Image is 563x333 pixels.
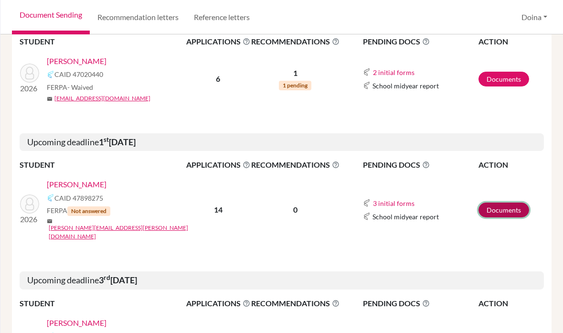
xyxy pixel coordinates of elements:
span: RECOMMENDATIONS [251,298,340,309]
span: 1 pending [279,81,311,90]
p: 0 [251,204,340,215]
span: PENDING DOCS [363,159,478,171]
p: 2026 [20,214,39,225]
sup: st [104,136,109,143]
span: CAID 47020440 [54,69,103,79]
button: 2 initial forms [372,67,415,78]
a: [EMAIL_ADDRESS][DOMAIN_NAME] [54,94,150,103]
img: Common App logo [363,82,371,89]
img: Common App logo [363,213,371,220]
th: ACTION [478,159,544,171]
th: ACTION [478,35,544,48]
b: 3 [DATE] [99,275,137,285]
h5: Upcoming deadline [20,133,544,151]
span: CAID 47898275 [54,193,103,203]
a: [PERSON_NAME] [47,55,106,67]
span: APPLICATIONS [186,298,250,309]
img: Chan, Carmen [20,194,39,214]
button: Doina [517,8,552,26]
span: - Waived [67,83,93,91]
b: 6 [216,74,220,83]
span: PENDING DOCS [363,36,478,47]
b: 14 [214,205,223,214]
a: Documents [478,72,529,86]
span: APPLICATIONS [186,159,250,171]
h5: Upcoming deadline [20,271,544,290]
span: PENDING DOCS [363,298,478,309]
a: [PERSON_NAME] [47,179,106,190]
a: [PERSON_NAME] [47,317,106,329]
span: School midyear report [372,212,439,222]
img: Common App logo [363,68,371,76]
span: mail [47,96,53,102]
b: 1 [DATE] [99,137,136,147]
p: 1 [251,67,340,79]
span: Not answered [67,206,110,216]
span: APPLICATIONS [186,36,250,47]
th: STUDENT [20,35,186,48]
p: 2026 [20,83,39,94]
th: STUDENT [20,159,186,171]
img: Common App logo [47,194,54,202]
th: ACTION [478,297,544,310]
span: FERPA [47,205,110,216]
span: RECOMMENDATIONS [251,36,340,47]
a: [PERSON_NAME][EMAIL_ADDRESS][PERSON_NAME][DOMAIN_NAME] [49,224,192,241]
span: FERPA [47,82,93,92]
span: RECOMMENDATIONS [251,159,340,171]
button: 3 initial forms [372,198,415,209]
a: Documents [478,203,529,217]
span: School midyear report [372,81,439,91]
img: Common App logo [363,199,371,207]
img: Yan, Cloris [20,64,39,83]
span: mail [47,218,53,224]
img: Common App logo [47,71,54,78]
th: STUDENT [20,297,186,310]
sup: rd [104,274,110,281]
